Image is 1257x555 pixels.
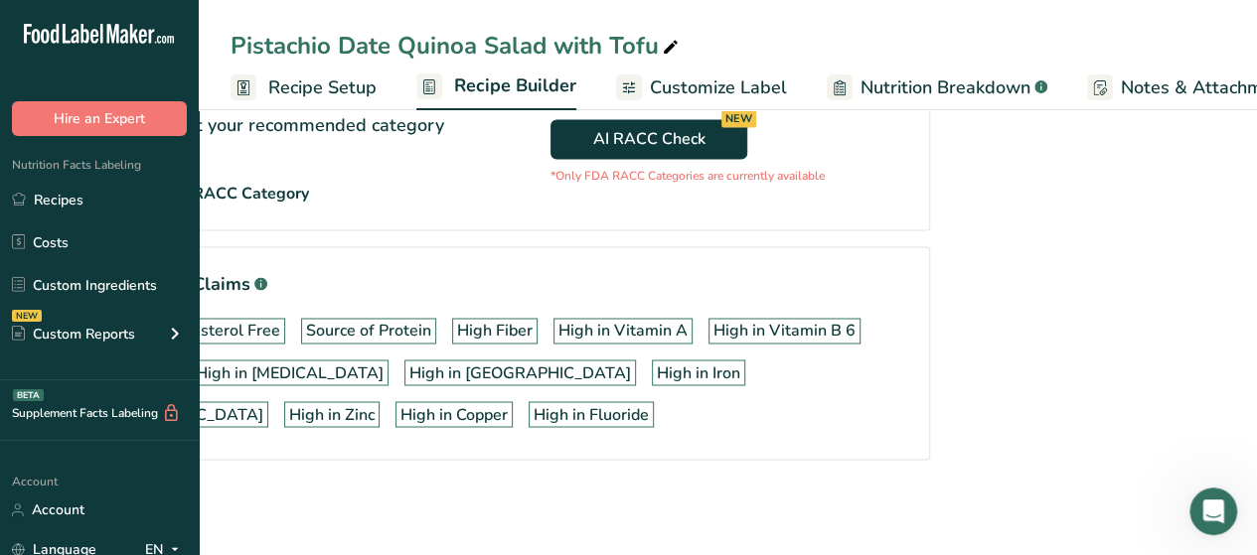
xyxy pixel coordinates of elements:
[558,319,688,343] div: High in Vitamin A
[593,127,706,151] span: AI RACC Check
[457,319,533,343] div: High Fiber
[289,402,375,426] div: High in Zinc
[400,402,508,426] div: High in Copper
[268,74,377,101] span: Recipe Setup
[62,112,447,166] p: Use our AI to get your recommended category RACC
[550,167,825,185] p: *Only FDA RACC Categories are currently available
[62,182,309,206] p: No Selected FDA RACC Category
[158,319,280,343] div: Cholesterol Free
[12,324,135,345] div: Custom Reports
[713,319,856,343] div: High in Vitamin B 6
[550,119,747,159] button: AI RACC Check NEW
[12,310,42,322] div: NEW
[196,360,384,384] div: High in [MEDICAL_DATA]
[1189,487,1237,535] iframe: Intercom live chat
[657,360,740,384] div: High in Iron
[650,74,787,101] span: Customize Label
[231,66,377,110] a: Recipe Setup
[12,101,187,136] button: Hire an Expert
[454,72,576,99] span: Recipe Builder
[861,74,1030,101] span: Nutrition Breakdown
[13,389,44,401] div: BETA
[721,110,756,127] div: NEW
[827,66,1047,110] a: Nutrition Breakdown
[616,66,787,110] a: Customize Label
[416,64,576,111] a: Recipe Builder
[306,319,431,343] div: Source of Protein
[534,402,649,426] div: High in Fluoride
[231,28,683,64] div: Pistachio Date Quinoa Salad with Tofu
[409,360,631,384] div: High in [GEOGRAPHIC_DATA]
[37,271,905,298] h1: Possible Nutrition Claims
